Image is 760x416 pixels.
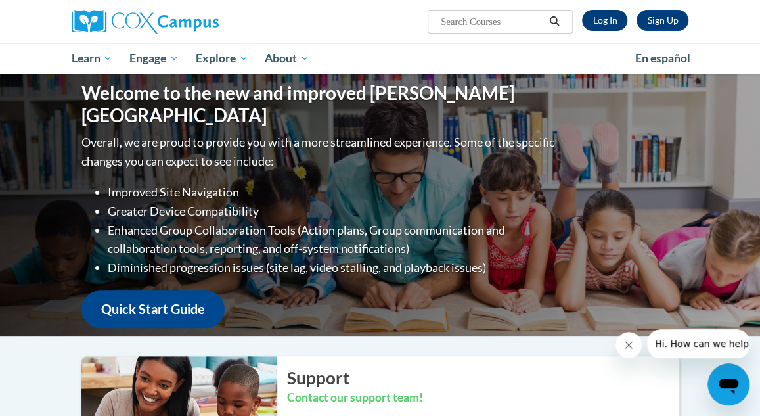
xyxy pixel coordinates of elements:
[108,221,558,259] li: Enhanced Group Collaboration Tools (Action plans, Group communication and collaboration tools, re...
[71,51,112,66] span: Learn
[72,10,264,34] a: Cox Campus
[81,290,225,328] a: Quick Start Guide
[287,366,679,390] h2: Support
[108,202,558,221] li: Greater Device Compatibility
[627,45,699,72] a: En español
[439,14,545,30] input: Search Courses
[545,14,564,30] button: Search
[187,43,257,74] a: Explore
[62,43,699,74] div: Main menu
[635,51,690,65] span: En español
[129,51,179,66] span: Engage
[8,9,106,20] span: Hi. How can we help?
[81,82,558,126] h1: Welcome to the new and improved [PERSON_NAME][GEOGRAPHIC_DATA]
[707,363,749,405] iframe: Button to launch messaging window
[72,10,219,34] img: Cox Campus
[287,390,679,406] h3: Contact our support team!
[615,332,642,358] iframe: Close message
[265,51,309,66] span: About
[637,10,688,31] a: Register
[81,133,558,171] p: Overall, we are proud to provide you with a more streamlined experience. Some of the specific cha...
[196,51,248,66] span: Explore
[647,329,749,358] iframe: Message from company
[108,183,558,202] li: Improved Site Navigation
[63,43,122,74] a: Learn
[108,258,558,277] li: Diminished progression issues (site lag, video stalling, and playback issues)
[121,43,187,74] a: Engage
[582,10,627,31] a: Log In
[256,43,318,74] a: About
